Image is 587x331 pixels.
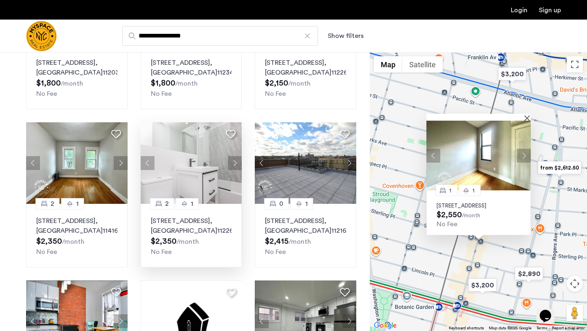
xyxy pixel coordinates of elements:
[328,31,364,41] button: Show or hide filters
[567,56,583,73] button: Toggle fullscreen view
[114,314,128,328] button: Next apartment
[265,90,286,97] span: No Fee
[151,58,232,77] p: [STREET_ADDRESS] 11234
[76,199,79,209] span: 1
[265,58,346,77] p: [STREET_ADDRESS] 11226
[255,204,356,267] a: 01[STREET_ADDRESS], [GEOGRAPHIC_DATA]11216No Fee
[26,314,40,328] button: Previous apartment
[141,204,242,267] a: 21[STREET_ADDRESS], [GEOGRAPHIC_DATA]11226No Fee
[26,46,128,109] a: 11[STREET_ADDRESS], [GEOGRAPHIC_DATA]11203No Fee
[191,199,193,209] span: 1
[495,65,530,83] div: $3,200
[36,90,57,97] span: No Fee
[552,325,585,331] a: Report a map error
[511,7,527,13] a: Login
[61,80,83,87] sub: /month
[437,221,457,227] span: No Fee
[534,159,585,177] div: from $2,612.50
[426,149,440,163] button: Previous apartment
[36,216,117,236] p: [STREET_ADDRESS] 11416
[265,237,289,245] span: $2,415
[177,238,199,245] sub: /month
[36,249,57,255] span: No Fee
[26,122,128,204] img: 8515455b-be52-4141-8a40-4c35d33cf98b_638870814355856179.jpeg
[265,216,346,236] p: [STREET_ADDRESS] 11216
[255,122,356,204] img: 1996_638270313702258605.png
[305,199,308,209] span: 1
[26,204,128,267] a: 21[STREET_ADDRESS], [GEOGRAPHIC_DATA]11416No Fee
[141,122,242,204] img: 1990_638197525279696961.jpeg
[255,314,269,328] button: Previous apartment
[141,156,154,170] button: Previous apartment
[539,7,561,13] a: Registration
[517,149,531,163] button: Next apartment
[437,203,521,209] p: [STREET_ADDRESS]
[122,26,318,46] input: Apartment Search
[449,188,451,193] span: 1
[26,21,57,51] a: Cazamio Logo
[289,238,311,245] sub: /month
[114,156,128,170] button: Next apartment
[342,156,356,170] button: Next apartment
[426,121,531,190] img: Apartment photo
[462,213,480,218] sub: /month
[151,90,172,97] span: No Fee
[151,237,177,245] span: $2,350
[279,199,283,209] span: 0
[151,249,172,255] span: No Fee
[489,326,532,330] span: Map data ©2025 Google
[536,298,563,323] iframe: chat widget
[288,80,311,87] sub: /month
[465,276,500,294] div: $3,200
[342,314,356,328] button: Next apartment
[255,156,269,170] button: Previous apartment
[437,211,462,219] span: $2,550
[265,249,286,255] span: No Fee
[255,46,356,109] a: 01[STREET_ADDRESS], [GEOGRAPHIC_DATA]11226No Fee
[36,79,61,87] span: $1,800
[165,199,169,209] span: 2
[372,320,399,331] img: Google
[141,46,242,109] a: 01[STREET_ADDRESS], [GEOGRAPHIC_DATA]11234No Fee
[151,79,175,87] span: $1,800
[265,79,288,87] span: $2,150
[402,56,443,73] button: Show satellite imagery
[512,265,546,283] div: $2,890
[449,325,484,331] button: Keyboard shortcuts
[36,58,117,77] p: [STREET_ADDRESS] 11203
[36,237,62,245] span: $2,350
[567,305,583,321] button: Drag Pegman onto the map to open Street View
[175,80,198,87] sub: /month
[26,21,57,51] img: logo
[151,216,232,236] p: [STREET_ADDRESS] 11226
[26,156,40,170] button: Previous apartment
[472,188,474,193] span: 1
[536,325,547,331] a: Terms (opens in new tab)
[372,320,399,331] a: Open this area in Google Maps (opens a new window)
[228,156,242,170] button: Next apartment
[567,276,583,292] button: Map camera controls
[374,56,402,73] button: Show street map
[526,115,532,121] button: Close
[62,238,84,245] sub: /month
[51,199,54,209] span: 2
